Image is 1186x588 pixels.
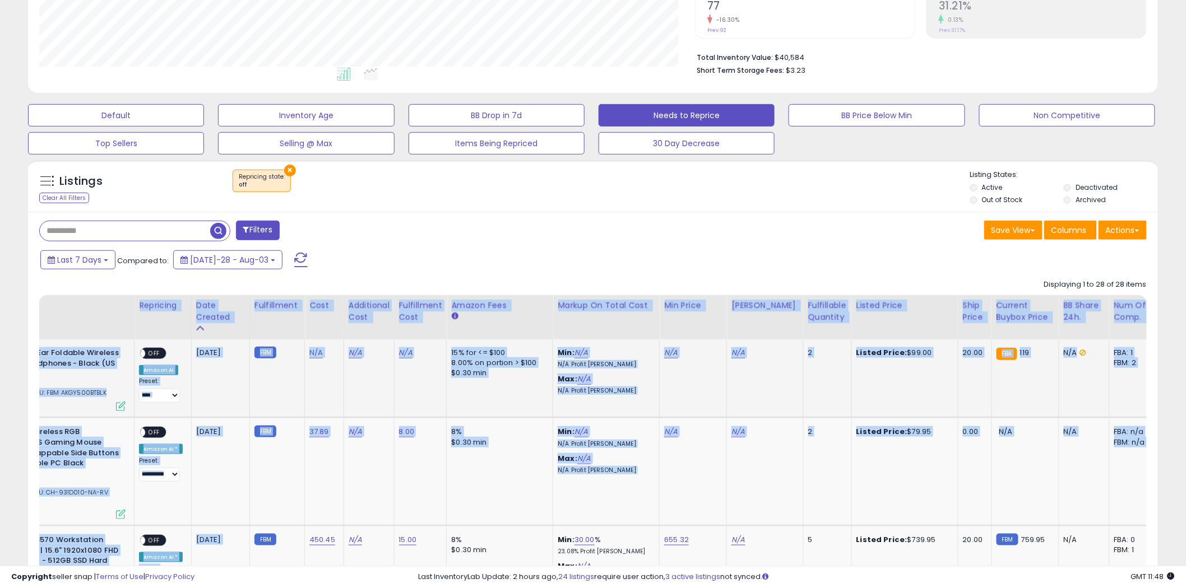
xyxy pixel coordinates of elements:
div: Current Buybox Price [997,300,1054,323]
div: Last InventoryLab Update: 2 hours ago, require user action, not synced. [419,572,1175,582]
b: Listed Price: [856,426,907,437]
a: N/A [349,534,362,545]
small: FBM [254,426,276,437]
div: seller snap | | [11,572,194,582]
label: Out of Stock [982,195,1023,204]
small: Prev: 31.17% [939,27,965,34]
b: Short Term Storage Fees: [697,66,784,75]
a: N/A [577,374,591,385]
p: N/A Profit [PERSON_NAME] [558,361,651,368]
a: N/A [731,426,745,437]
div: [DATE] [196,427,241,437]
div: Amazon AI * [139,552,183,562]
button: 30 Day Decrease [599,132,775,155]
div: Num of Comp. [1114,300,1155,323]
div: FBA: 1 [1114,348,1151,358]
span: OFF [145,536,163,545]
div: Displaying 1 to 28 of 28 items [1044,279,1147,290]
span: 759.95 [1021,534,1045,545]
button: Save View [984,221,1043,240]
button: Needs to Reprice [599,104,775,127]
button: Filters [236,221,280,240]
span: | SKU: FBM AKGY500BTBLK [22,388,106,397]
label: Deactivated [1076,183,1118,192]
button: Selling @ Max [218,132,394,155]
a: N/A [575,347,588,358]
button: BB Drop in 7d [409,104,585,127]
div: Cost [309,300,339,311]
a: N/A [731,534,745,545]
a: 30.00 [575,534,595,545]
button: Items Being Repriced [409,132,585,155]
div: 8.00% on portion > $100 [451,358,544,368]
div: Repricing [139,300,187,311]
div: N/A [1064,427,1101,437]
strong: Copyright [11,571,52,582]
p: N/A Profit [PERSON_NAME] [558,466,651,474]
a: Terms of Use [96,571,143,582]
button: × [284,165,296,176]
div: Ship Price [963,300,987,323]
a: Privacy Policy [145,571,194,582]
button: [DATE]-28 - Aug-03 [173,250,282,269]
p: Listing States: [970,170,1158,180]
div: $739.95 [856,535,949,545]
a: 450.45 [309,534,335,545]
a: N/A [575,426,588,437]
div: FBM: n/a [1114,437,1151,447]
div: % [558,535,651,556]
button: Default [28,104,204,127]
li: $40,584 [697,50,1138,63]
div: [DATE] [196,535,241,545]
div: FBA: 0 [1114,535,1151,545]
a: N/A [349,426,362,437]
th: The percentage added to the cost of goods (COGS) that forms the calculator for Min & Max prices. [553,295,660,339]
button: Non Competitive [979,104,1155,127]
a: N/A [731,347,745,358]
div: 5 [808,535,843,545]
span: OFF [145,349,163,358]
span: [DATE]-28 - Aug-03 [190,254,268,265]
p: N/A Profit [PERSON_NAME] [558,387,651,395]
small: FBM [254,534,276,545]
div: 2 [808,348,843,358]
span: OFF [145,428,163,437]
div: $79.95 [856,427,949,437]
a: N/A [399,347,413,358]
div: 20.00 [963,348,983,358]
div: 8% [451,427,544,437]
div: Clear All Filters [39,193,89,203]
span: Columns [1051,225,1087,236]
a: 655.32 [664,534,689,545]
button: Top Sellers [28,132,204,155]
div: Fulfillment Cost [399,300,442,323]
b: Max: [558,453,577,464]
button: Inventory Age [218,104,394,127]
div: Fulfillable Quantity [808,300,847,323]
small: FBM [254,347,276,358]
div: Listed Price [856,300,953,311]
b: Total Inventory Value: [697,53,773,62]
span: Compared to: [117,255,169,266]
div: 0.00 [963,427,983,437]
div: $0.30 min [451,368,544,378]
b: Min: [558,534,575,545]
span: 119 [1020,347,1029,358]
a: N/A [664,347,678,358]
div: N/A [1064,535,1101,545]
span: Repricing state : [239,172,285,189]
div: 20.00 [963,535,983,545]
div: Min Price [664,300,722,311]
div: [DATE] [196,348,241,358]
p: N/A Profit [PERSON_NAME] [558,440,651,448]
small: Prev: 92 [707,27,726,34]
a: N/A [664,426,678,437]
div: Date Created [196,300,245,323]
div: $99.00 [856,348,949,358]
b: Max: [558,374,577,384]
div: Preset: [139,377,183,403]
b: Listed Price: [856,347,907,358]
div: Markup on Total Cost [558,300,655,311]
button: Columns [1044,221,1097,240]
button: Last 7 Days [40,250,115,269]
